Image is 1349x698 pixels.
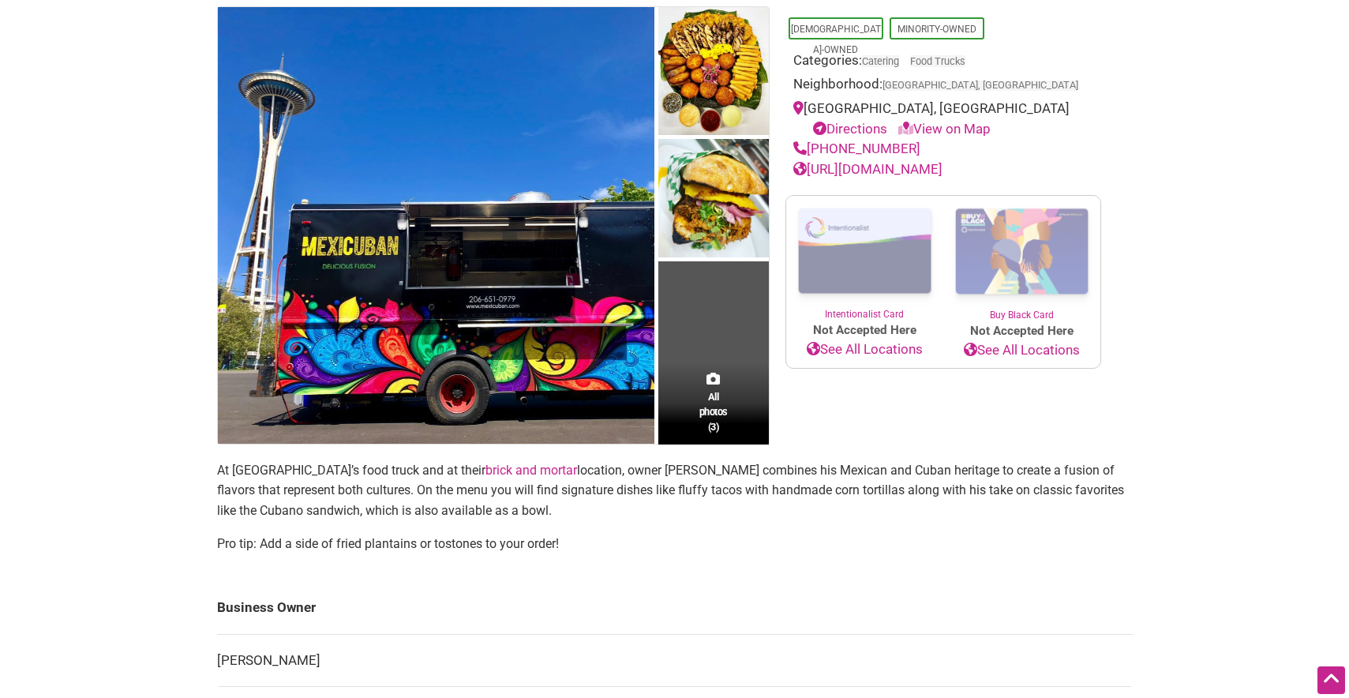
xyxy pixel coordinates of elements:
a: brick and mortar [485,463,577,478]
p: At [GEOGRAPHIC_DATA]’s food truck and at their location, owner [PERSON_NAME] combines his Mexican... [217,460,1133,521]
img: Buy Black Card [943,196,1100,308]
a: View on Map [898,121,991,137]
div: Scroll Back to Top [1317,666,1345,694]
img: MexiCuban [218,7,654,444]
a: See All Locations [786,340,943,360]
span: [GEOGRAPHIC_DATA], [GEOGRAPHIC_DATA] [882,81,1078,91]
img: Intentionalist Card [786,196,943,307]
a: Directions [813,121,887,137]
p: Pro tip: Add a side of fried plantains or tostones to your order! [217,534,1133,554]
td: [PERSON_NAME] [217,634,1133,687]
img: MexiCuban [658,7,769,140]
a: Buy Black Card [943,196,1100,322]
div: Categories: [793,51,1093,75]
a: [URL][DOMAIN_NAME] [793,161,942,177]
div: Neighborhood: [793,74,1093,99]
a: [PHONE_NUMBER] [793,141,920,156]
a: See All Locations [943,340,1100,361]
div: [GEOGRAPHIC_DATA], [GEOGRAPHIC_DATA] [793,99,1093,139]
a: Food Trucks [910,55,965,67]
span: Not Accepted Here [786,321,943,340]
a: Minority-Owned [897,24,976,35]
span: Not Accepted Here [943,322,1100,340]
img: MexiCuban [658,139,769,261]
a: Catering [862,55,899,67]
a: Intentionalist Card [786,196,943,321]
td: Business Owner [217,582,1133,634]
a: [DEMOGRAPHIC_DATA]-Owned [791,24,881,55]
span: All photos (3) [699,389,728,434]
